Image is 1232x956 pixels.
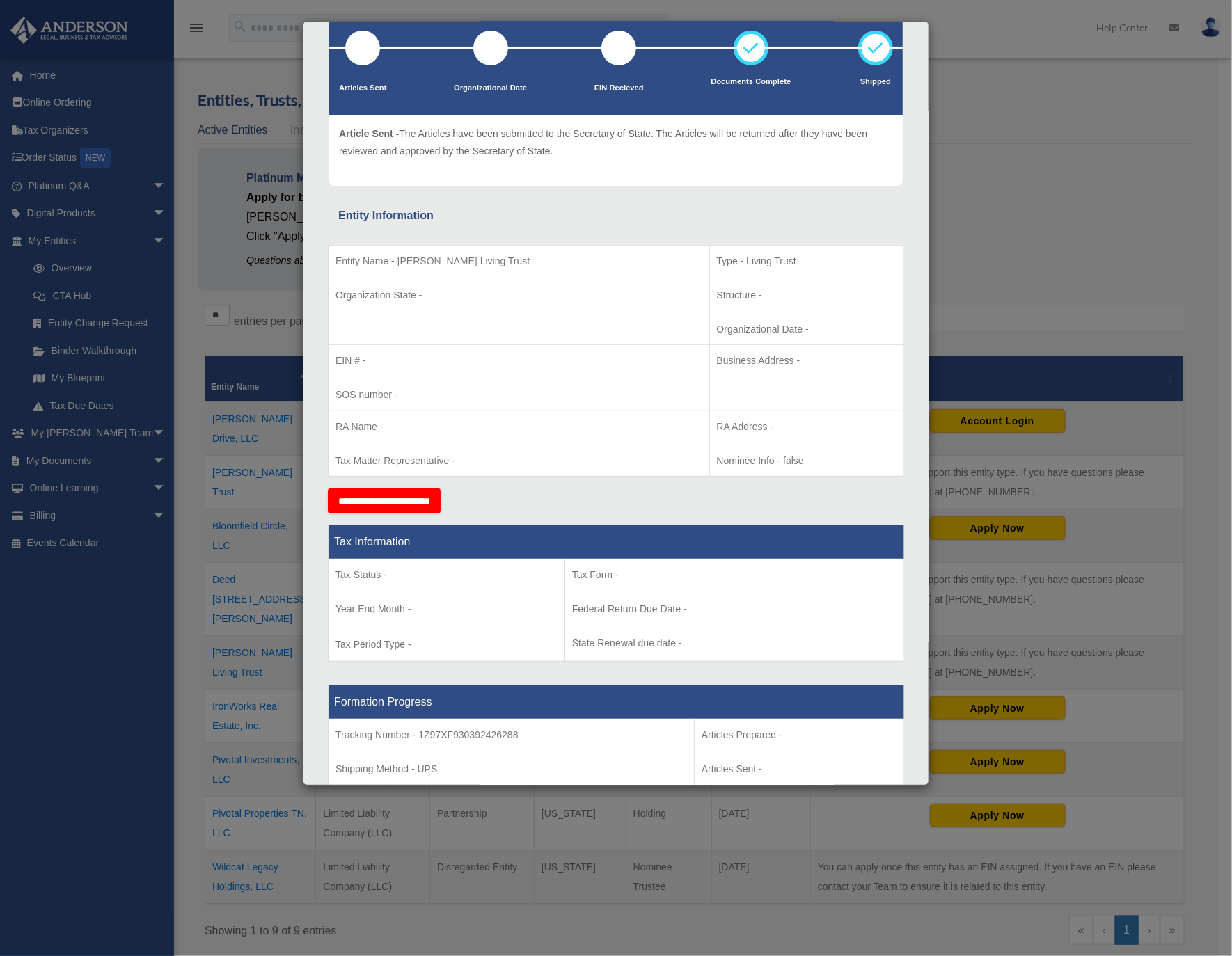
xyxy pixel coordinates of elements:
[594,81,644,95] p: EIN Recieved
[702,726,897,744] p: Articles Prepared -
[858,75,893,89] p: Shipped
[339,125,893,159] p: The Articles have been submitted to the Secretary of State. The Articles will be returned after t...
[572,635,897,652] p: State Renewal due date -
[717,321,897,338] p: Organizational Date -
[702,760,897,778] p: Articles Sent -
[335,418,702,436] p: RA Name -
[335,600,558,618] p: Year End Month -
[717,253,897,270] p: Type - Living Trust
[572,600,897,618] p: Federal Return Due Date -
[339,81,386,95] p: Articles Sent
[572,566,897,584] p: Tax Form -
[717,452,897,470] p: Nominee Info - false
[717,418,897,436] p: RA Address -
[329,525,904,559] th: Tax Information
[339,128,399,139] span: Article Sent -
[717,287,897,304] p: Structure -
[454,81,527,95] p: Organizational Date
[717,352,897,369] p: Business Address -
[338,206,894,225] div: Entity Information
[335,253,702,270] p: Entity Name - [PERSON_NAME] Living Trust
[335,726,687,744] p: Tracking Number - 1Z97XF930392426288
[335,287,702,304] p: Organization State -
[329,559,565,662] td: Tax Period Type -
[335,452,702,470] p: Tax Matter Representative -
[335,352,702,369] p: EIN # -
[711,75,791,89] p: Documents Complete
[335,566,558,584] p: Tax Status -
[335,760,687,778] p: Shipping Method - UPS
[329,685,904,719] th: Formation Progress
[335,386,702,404] p: SOS number -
